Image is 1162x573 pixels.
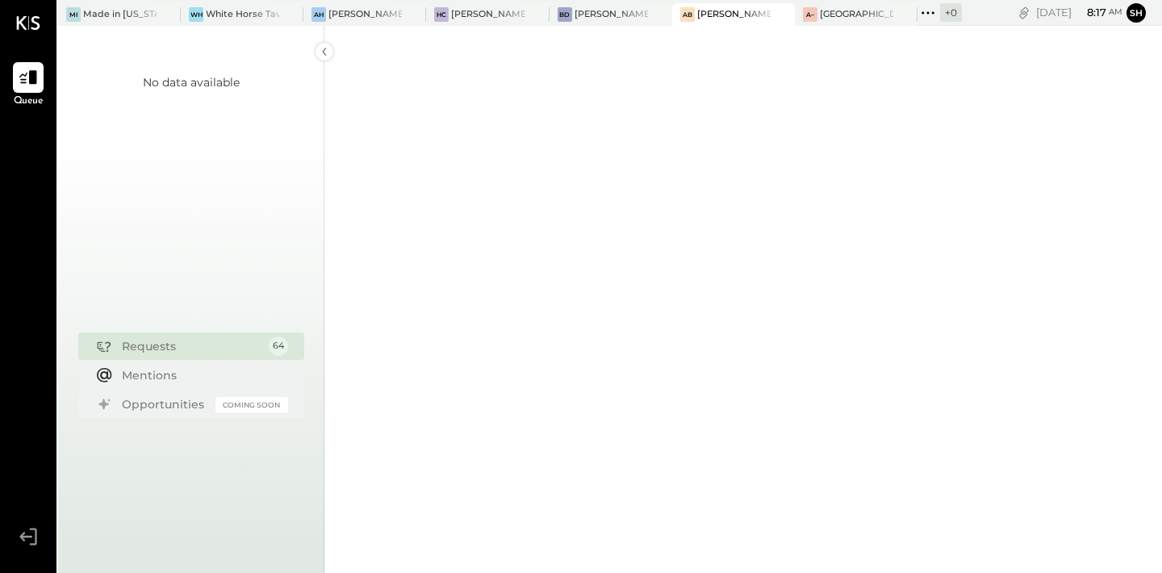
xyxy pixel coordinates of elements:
div: AH [311,7,326,22]
div: HC [434,7,449,22]
div: Coming Soon [215,397,288,412]
div: copy link [1016,4,1032,21]
span: Queue [14,94,44,109]
div: A– [803,7,817,22]
span: 8 : 17 [1074,5,1106,20]
span: am [1109,6,1122,18]
div: Mi [66,7,81,22]
div: [PERSON_NAME]’s Donuts [575,8,648,21]
div: Requests [122,338,261,354]
div: Made in [US_STATE] Pizza [GEOGRAPHIC_DATA] [83,8,157,21]
div: WH [189,7,203,22]
div: [GEOGRAPHIC_DATA] – [GEOGRAPHIC_DATA] [820,8,893,21]
a: Queue [1,62,56,109]
div: 64 [269,337,288,356]
button: Sh [1126,3,1146,23]
div: [PERSON_NAME] Club (55th Street Hospitality LLC) [451,8,525,21]
div: [DATE] [1036,5,1122,20]
div: [PERSON_NAME] Brooklyn / Rebel Cafe [697,8,771,21]
div: White Horse Tavern [206,8,279,21]
div: Opportunities [122,396,207,412]
div: BD [558,7,572,22]
div: + 0 [940,3,962,22]
div: No data available [143,74,240,90]
div: [PERSON_NAME] Hoboken [328,8,402,21]
div: Mentions [122,367,280,383]
div: AB [680,7,695,22]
